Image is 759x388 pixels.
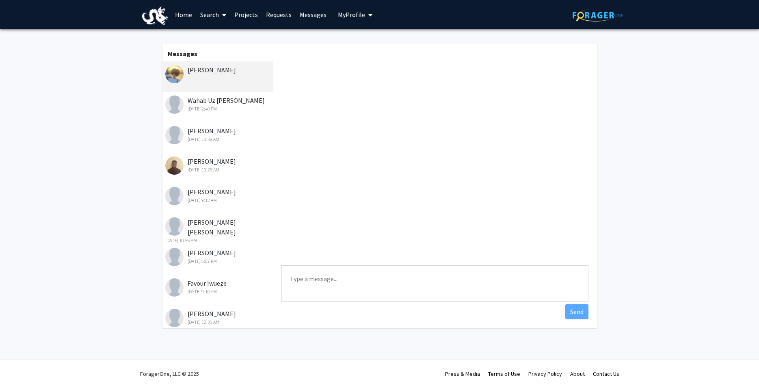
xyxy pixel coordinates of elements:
img: Nwachukwu Onyiuke [165,156,184,175]
img: Aoun Haider Naqvi [165,217,184,236]
textarea: Message [281,265,588,302]
img: Favour Iwueze [165,278,184,297]
div: [DATE] 10:26 AM [165,166,271,173]
div: Favour Iwueze [165,278,271,295]
div: [DATE] 2:40 PM [165,105,271,113]
a: Privacy Policy [528,370,562,377]
a: Search [196,0,230,29]
a: Press & Media [445,370,480,377]
span: My Profile [338,11,365,19]
img: Abuzar Hasan [165,126,184,144]
a: Requests [262,0,296,29]
div: [PERSON_NAME] [165,309,271,326]
div: [DATE] 10:56 AM [165,237,271,244]
div: [DATE] 12:35 AM [165,319,271,326]
div: [PERSON_NAME] [165,187,271,204]
img: Wahab Uz Zaman Sharif [165,95,184,114]
a: About [570,370,585,377]
a: Projects [230,0,262,29]
a: Home [171,0,196,29]
div: [PERSON_NAME] [PERSON_NAME] [165,217,271,244]
img: Anthony Martin [165,248,184,266]
div: [DATE] 10:38 AM [165,136,271,143]
b: Messages [168,50,197,58]
div: [DATE] 9:10 AM [165,288,271,295]
img: Drexel University Logo [142,7,168,25]
div: [PERSON_NAME] [165,248,271,265]
div: [DATE] 5:07 PM [165,258,271,265]
img: Ali Abdullah Khan [165,187,184,205]
button: Send [565,304,588,319]
div: [PERSON_NAME] [165,126,271,143]
div: [PERSON_NAME] [165,65,271,75]
div: [DATE] 9:12 AM [165,197,271,204]
img: Ansh Abbaraju [165,309,184,327]
div: [PERSON_NAME] [165,156,271,173]
img: ForagerOne Logo [573,9,623,22]
a: Terms of Use [488,370,520,377]
iframe: Chat [6,351,35,382]
img: Bryan Bueno [165,65,184,83]
div: ForagerOne, LLC © 2025 [140,360,199,388]
a: Contact Us [593,370,619,377]
div: Wahab Uz [PERSON_NAME] [165,95,271,113]
a: Messages [296,0,331,29]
